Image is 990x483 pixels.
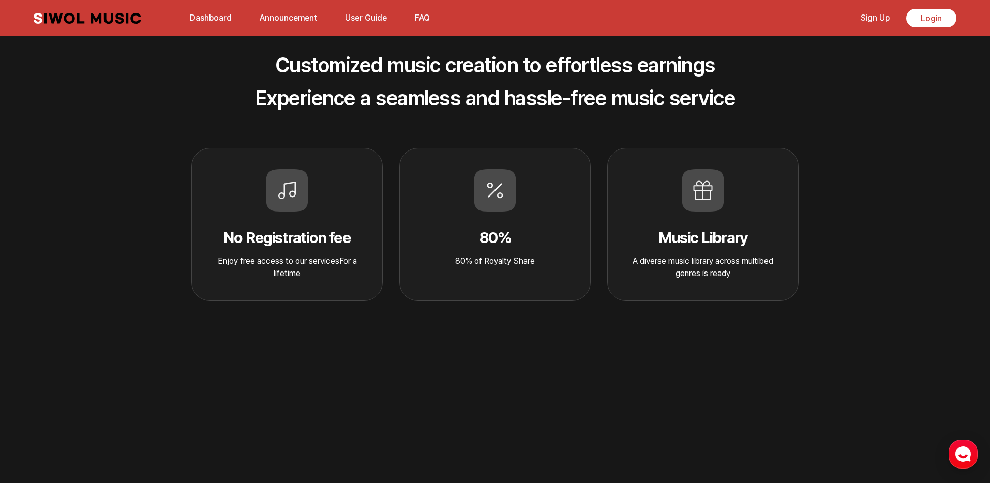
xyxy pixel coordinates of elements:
[133,328,199,354] a: Settings
[3,328,68,354] a: Home
[179,49,811,115] h2: Customized music creation to effortless earnings Experience a seamless and hassle-free music service
[854,7,896,29] a: Sign Up
[624,255,782,280] p: A diverse music library across multibed genres is ready
[184,7,238,29] a: Dashboard
[479,228,511,247] strong: 80%
[26,343,44,352] span: Home
[86,344,116,352] span: Messages
[68,328,133,354] a: Messages
[153,343,178,352] span: Settings
[223,228,351,247] strong: No Registration fee
[409,6,436,31] button: FAQ
[339,7,393,29] a: User Guide
[208,255,366,280] p: Enjoy free access to our servicesFor a lifetime
[658,228,748,247] strong: Music Library
[253,7,323,29] a: Announcement
[906,9,956,27] a: Login
[455,255,535,267] p: 80% of Royalty Share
